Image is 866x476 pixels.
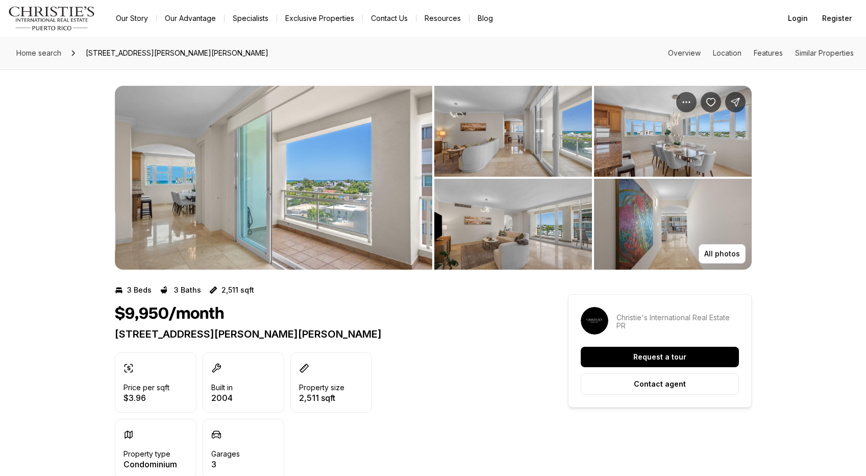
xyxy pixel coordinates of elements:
p: $3.96 [123,394,169,402]
a: Exclusive Properties [277,11,362,26]
a: Resources [416,11,469,26]
p: Built in [211,384,233,392]
a: Skip to: Features [754,49,783,57]
p: [STREET_ADDRESS][PERSON_NAME][PERSON_NAME] [115,328,531,340]
button: 3 Baths [160,282,201,298]
button: View image gallery [434,179,592,270]
span: Home search [16,49,61,57]
p: 2,511 sqft [299,394,344,402]
a: Home search [12,45,65,61]
div: Listing Photos [115,86,752,270]
span: [STREET_ADDRESS][PERSON_NAME][PERSON_NAME] [82,45,273,61]
p: Christie's International Real Estate PR [616,314,739,330]
span: Login [788,14,808,22]
button: Login [782,8,814,29]
p: 3 Baths [174,286,201,294]
p: Request a tour [633,353,686,361]
button: All photos [699,244,746,264]
p: Price per sqft [123,384,169,392]
p: Garages [211,450,240,458]
button: Register [816,8,858,29]
span: Register [822,14,852,22]
button: Contact agent [581,373,739,395]
p: 3 Beds [127,286,152,294]
nav: Page section menu [668,49,854,57]
button: View image gallery [594,86,752,177]
a: Skip to: Similar Properties [795,49,854,57]
a: Our Story [108,11,156,26]
img: logo [8,6,95,31]
button: Request a tour [581,347,739,367]
li: 1 of 7 [115,86,432,270]
p: 2,511 sqft [221,286,254,294]
a: Our Advantage [157,11,224,26]
h1: $9,950/month [115,304,224,324]
a: Skip to: Location [713,49,741,57]
li: 2 of 7 [434,86,752,270]
button: View image gallery [594,179,752,270]
p: Property size [299,384,344,392]
p: Property type [123,450,170,458]
button: Contact Us [363,11,416,26]
a: Skip to: Overview [668,49,701,57]
p: 3 [211,460,240,468]
button: Share Property: 20 CARRION COURT #602 [725,92,746,112]
p: All photos [704,250,740,258]
a: Specialists [225,11,277,26]
p: Condominium [123,460,177,468]
p: Contact agent [634,380,686,388]
button: Save Property: 20 CARRION COURT #602 [701,92,721,112]
button: Property options [676,92,697,112]
a: Blog [469,11,501,26]
button: View image gallery [115,86,432,270]
button: View image gallery [434,86,592,177]
p: 2004 [211,394,233,402]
